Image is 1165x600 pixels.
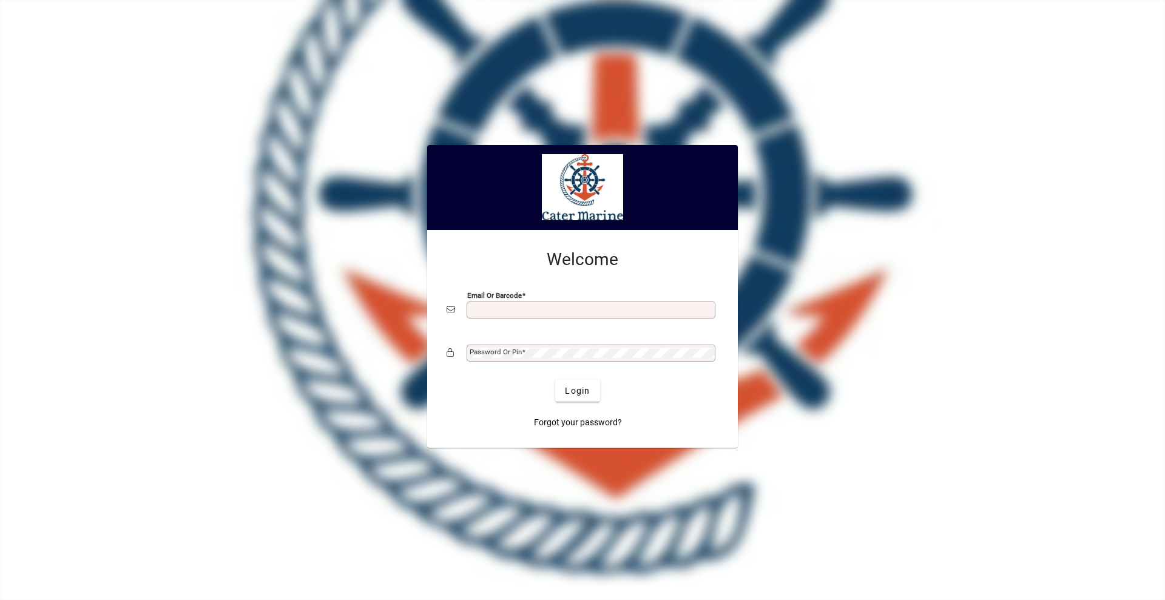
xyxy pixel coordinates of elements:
[565,385,590,397] span: Login
[555,380,599,402] button: Login
[467,291,522,300] mat-label: Email or Barcode
[534,416,622,429] span: Forgot your password?
[529,411,627,433] a: Forgot your password?
[470,348,522,356] mat-label: Password or Pin
[447,249,718,270] h2: Welcome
